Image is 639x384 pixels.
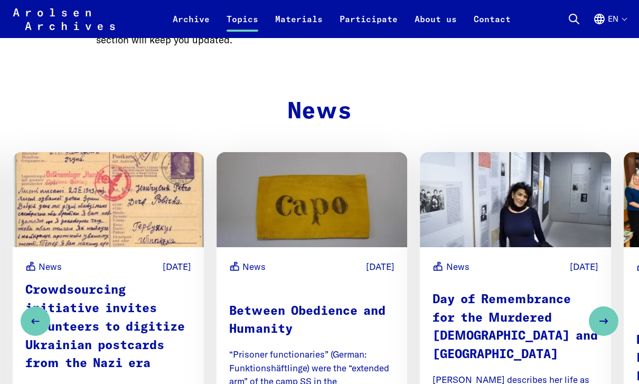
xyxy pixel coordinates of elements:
[39,260,62,274] span: News
[164,13,218,38] a: Archive
[589,306,618,336] button: Next slide
[267,13,331,38] a: Materials
[218,13,267,38] a: Topics
[465,13,519,38] a: Contact
[21,306,50,336] button: Previous slide
[366,260,394,274] time: [DATE]
[242,260,266,274] span: News
[164,6,519,32] nav: Primary
[446,260,469,274] span: News
[96,98,543,126] h2: News
[570,260,598,274] time: [DATE]
[331,13,406,38] a: Participate
[229,303,395,339] p: Between Obedience and Humanity
[25,282,191,373] p: Crowdsourcing initiative invites volunteers to digitize Ukrainian postcards from the Nazi era
[406,13,465,38] a: About us
[593,13,626,38] button: English, language selection
[433,291,598,364] p: Day of Remembrance for the Murdered [DEMOGRAPHIC_DATA] and [GEOGRAPHIC_DATA]
[163,260,191,274] time: [DATE]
